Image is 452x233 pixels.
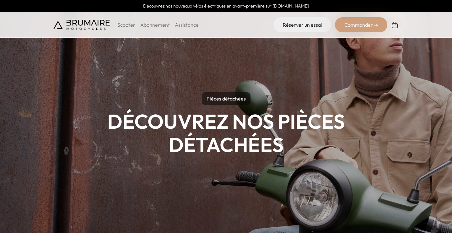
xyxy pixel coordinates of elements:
[117,21,135,29] p: Scooter
[53,110,399,156] h1: Découvrez nos pièces détachées
[335,17,387,32] div: Commander
[374,24,378,28] img: right-arrow-2.png
[140,22,170,28] a: Abonnement
[202,92,250,105] p: Pièces détachées
[391,21,399,29] img: Panier
[175,22,199,28] a: Assistance
[273,17,331,32] a: Réserver un essai
[53,20,110,30] img: Brumaire Motocycles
